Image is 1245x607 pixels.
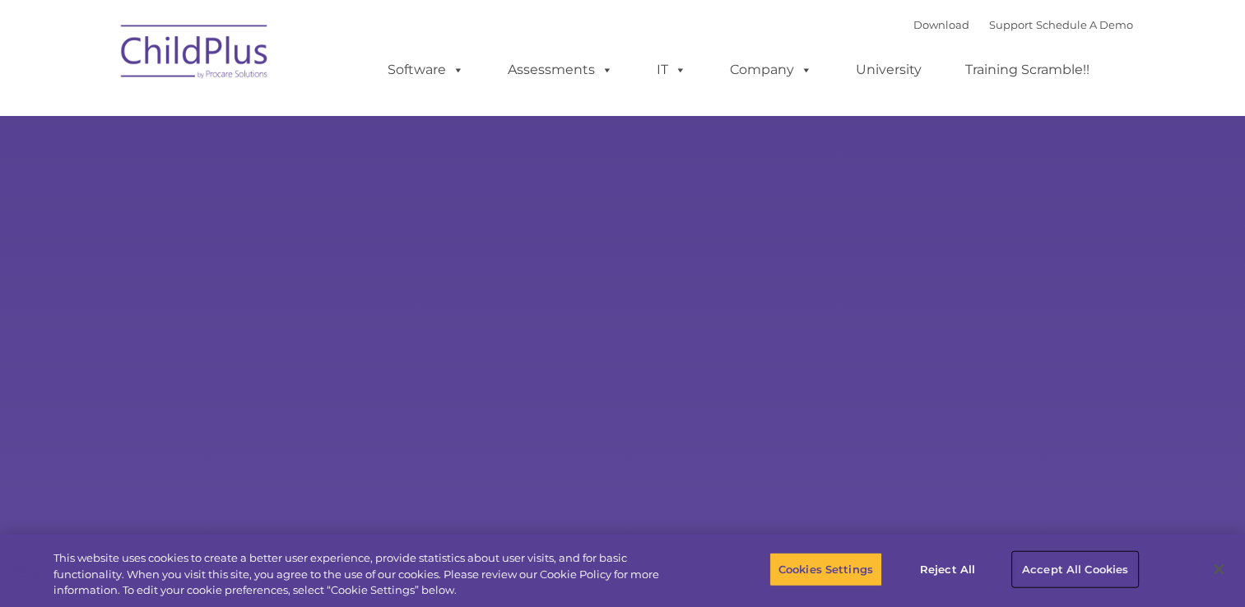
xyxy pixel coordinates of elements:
a: Download [913,18,969,31]
img: ChildPlus by Procare Solutions [113,13,277,95]
a: Software [371,53,481,86]
a: Assessments [491,53,629,86]
a: Training Scramble!! [949,53,1106,86]
button: Cookies Settings [769,552,882,586]
a: Schedule A Demo [1036,18,1133,31]
a: Support [989,18,1033,31]
span: Phone number [229,176,299,188]
button: Close [1201,551,1237,587]
span: Last name [229,109,279,121]
button: Reject All [896,552,999,586]
div: This website uses cookies to create a better user experience, provide statistics about user visit... [53,550,685,599]
button: Accept All Cookies [1013,552,1137,586]
font: | [913,18,1133,31]
a: IT [640,53,703,86]
a: University [839,53,938,86]
a: Company [713,53,829,86]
